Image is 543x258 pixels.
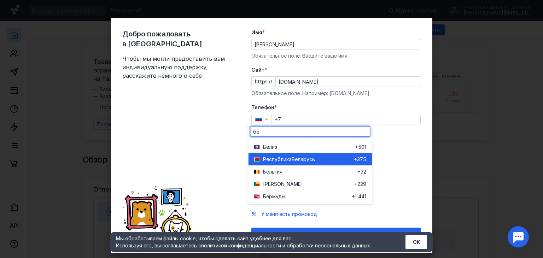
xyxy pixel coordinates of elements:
button: [PERSON_NAME]+229 [248,178,372,190]
span: +1 441 [352,193,366,200]
span: Cайт [251,66,265,74]
span: Чтобы мы могли предоставить вам индивидуальную поддержку, расскажите немного о себе [122,54,228,80]
input: Поиск [250,127,370,136]
span: +501 [355,143,366,151]
span: гия [275,168,282,175]
button: У меня есть промокод [261,211,317,218]
span: Добро пожаловать в [GEOGRAPHIC_DATA] [122,29,228,49]
div: Мы обрабатываем файлы cookie, чтобы сделать сайт удобнее для вас. Используя его, вы соглашаетесь c [116,235,388,249]
span: [PERSON_NAME] [263,181,303,188]
span: уды [276,193,285,200]
span: Берм [263,193,276,200]
button: Белиз+501 [248,141,372,153]
div: Обязательное поле. Введите ваше имя [251,52,421,59]
span: +32 [357,168,366,175]
div: Обязательное поле. Например: [DOMAIN_NAME] [251,90,421,97]
span: +375 [354,156,366,163]
span: У меня есть промокод [261,211,317,217]
button: Отправить [251,228,421,242]
button: Бельгия+32 [248,165,372,178]
button: ОК [405,235,427,249]
div: grid [248,139,372,204]
span: Беларусь [292,156,315,163]
span: Республика [263,156,292,163]
span: Бель [263,168,275,175]
span: +229 [354,181,366,188]
a: политикой конфиденциальности и обработки персональных данных [201,242,370,248]
span: Телефон [251,104,274,111]
span: Имя [251,29,262,36]
span: Белиз [263,143,277,151]
button: Бермуды+1 441 [248,190,372,203]
button: РеспубликаБеларусь+375 [248,153,372,165]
